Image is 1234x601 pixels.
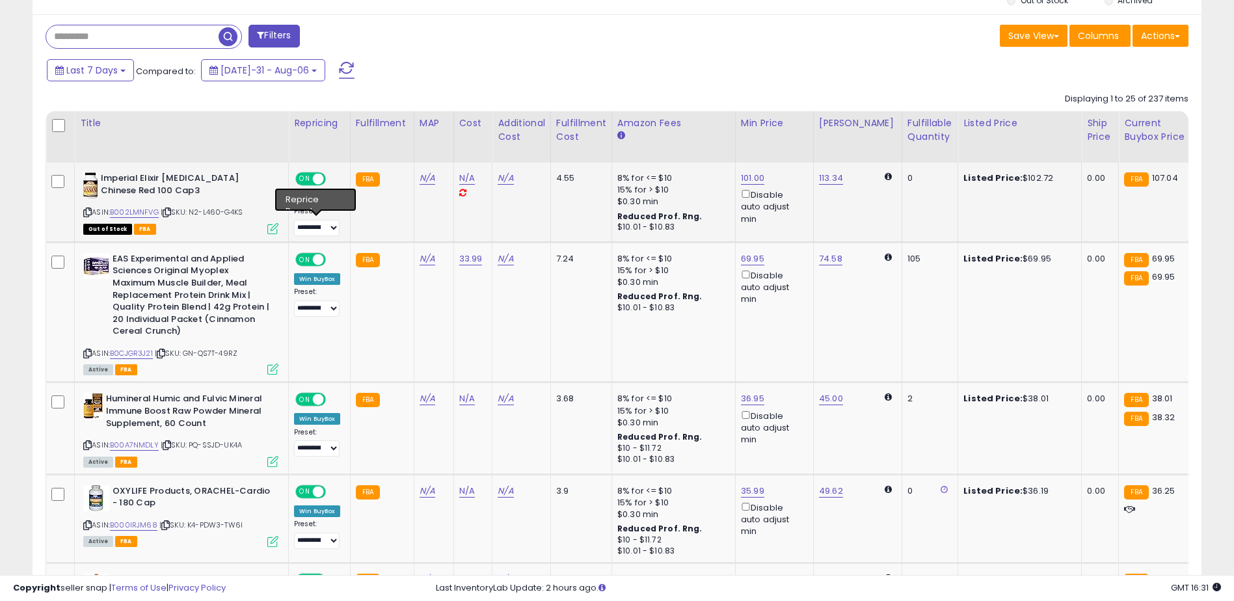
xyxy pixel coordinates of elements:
div: Disable auto adjust min [741,408,803,446]
a: N/A [420,485,435,498]
div: Repricing [294,116,345,130]
small: FBA [1124,172,1148,187]
span: 69.95 [1152,271,1175,283]
a: N/A [459,392,475,405]
strong: Copyright [13,581,60,594]
div: [PERSON_NAME] [819,116,896,130]
span: All listings that are currently out of stock and unavailable for purchase on Amazon [83,224,132,235]
a: 35.99 [741,485,764,498]
div: 15% for > $10 [617,265,725,276]
span: Compared to: [136,65,196,77]
a: B002LMNFVG [110,207,159,218]
div: Fulfillment Cost [556,116,606,144]
div: Disable auto adjust min [741,268,803,306]
div: Listed Price [963,116,1076,130]
a: Terms of Use [111,581,167,594]
div: ASIN: [83,253,278,374]
span: ON [297,486,313,497]
div: 8% for <= $10 [617,393,725,405]
span: ON [297,394,313,405]
a: 33.99 [459,252,483,265]
span: [DATE]-31 - Aug-06 [221,64,309,77]
div: 105 [907,253,948,265]
b: Listed Price: [963,172,1023,184]
img: 512XnCQPeCL._SL40_.jpg [83,393,103,419]
span: Columns [1078,29,1119,42]
a: N/A [498,392,513,405]
div: Cost [459,116,487,130]
div: Displaying 1 to 25 of 237 items [1065,93,1188,105]
div: ASIN: [83,172,278,233]
b: Reduced Prof. Rng. [617,291,703,302]
span: | SKU: GN-QS7T-49RZ [155,348,237,358]
a: 69.95 [741,252,764,265]
span: | SKU: N2-L460-G4KS [161,207,243,217]
div: Win BuyBox [294,413,340,425]
button: Columns [1069,25,1131,47]
img: 511E2nfBEJL._SL40_.jpg [83,485,109,511]
div: Title [80,116,283,130]
a: 113.34 [819,172,843,185]
span: | SKU: K4-PDW3-TW6I [159,520,243,530]
div: Min Price [741,116,808,130]
a: B000IRJM68 [110,520,157,531]
a: 49.62 [819,485,843,498]
a: 45.00 [819,392,843,405]
a: N/A [498,252,513,265]
small: FBA [1124,485,1148,500]
a: N/A [420,392,435,405]
span: ON [297,174,313,185]
span: OFF [324,486,345,497]
div: ASIN: [83,393,278,465]
div: Disable auto adjust min [741,187,803,225]
button: Last 7 Days [47,59,134,81]
button: Filters [248,25,299,47]
button: Save View [1000,25,1067,47]
span: 2025-08-14 16:31 GMT [1171,581,1221,594]
a: N/A [420,172,435,185]
div: Current Buybox Price [1124,116,1191,144]
img: 41acpek4VdL._SL40_.jpg [83,172,98,198]
span: 107.04 [1152,172,1178,184]
span: FBA [115,364,137,375]
div: 15% for > $10 [617,405,725,417]
div: 8% for <= $10 [617,172,725,184]
div: 3.68 [556,393,602,405]
a: B0CJGR3J21 [110,348,153,359]
div: Preset: [294,520,340,549]
b: Imperial Elixir [MEDICAL_DATA] Chinese Red 100 Cap3 [101,172,259,200]
a: 36.95 [741,392,764,405]
div: Additional Cost [498,116,545,144]
div: $69.95 [963,253,1071,265]
span: All listings currently available for purchase on Amazon [83,364,113,375]
span: FBA [134,224,156,235]
small: FBA [1124,393,1148,407]
span: OFF [324,394,345,405]
div: Disable auto adjust min [741,500,803,538]
div: $38.01 [963,393,1071,405]
div: 8% for <= $10 [617,253,725,265]
button: [DATE]-31 - Aug-06 [201,59,325,81]
span: OFF [324,254,345,265]
small: Amazon Fees. [617,130,625,142]
div: Fulfillment [356,116,409,130]
b: Listed Price: [963,252,1023,265]
span: All listings currently available for purchase on Amazon [83,457,113,468]
div: 0.00 [1087,172,1108,184]
a: 101.00 [741,172,764,185]
span: 38.32 [1152,411,1175,423]
div: Preset: [294,207,340,236]
div: $36.19 [963,485,1071,497]
b: Reduced Prof. Rng. [617,523,703,534]
div: $0.30 min [617,417,725,429]
div: $0.30 min [617,509,725,520]
div: Amazon Fees [617,116,730,130]
a: B00A7NMDLY [110,440,159,451]
div: seller snap | | [13,582,226,594]
small: FBA [1124,412,1148,426]
div: 15% for > $10 [617,497,725,509]
div: Preset: [294,287,340,317]
a: 74.58 [819,252,842,265]
div: $10.01 - $10.83 [617,546,725,557]
div: 8% for <= $10 [617,485,725,497]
